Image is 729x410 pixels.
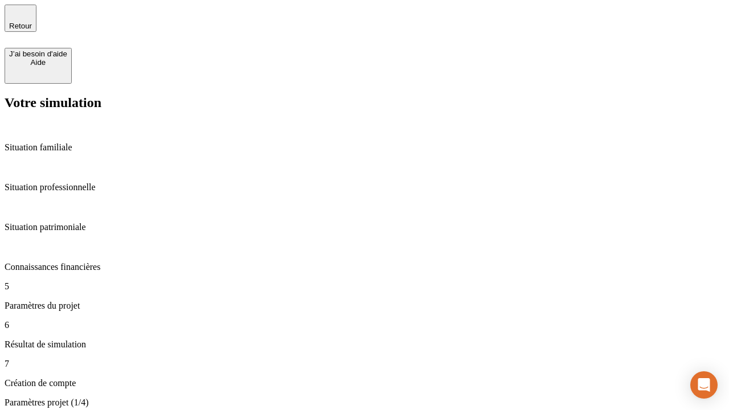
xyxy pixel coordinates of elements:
span: Retour [9,22,32,30]
h2: Votre simulation [5,95,724,110]
div: Aide [9,58,67,67]
p: Paramètres du projet [5,301,724,311]
div: Open Intercom Messenger [690,371,718,399]
div: J’ai besoin d'aide [9,50,67,58]
p: Création de compte [5,378,724,388]
p: 6 [5,320,724,330]
p: Résultat de simulation [5,339,724,350]
p: Situation familiale [5,142,724,153]
p: Situation patrimoniale [5,222,724,232]
p: Connaissances financières [5,262,724,272]
button: J’ai besoin d'aideAide [5,48,72,84]
p: Paramètres projet (1/4) [5,397,724,408]
p: 7 [5,359,724,369]
p: 5 [5,281,724,292]
p: Situation professionnelle [5,182,724,192]
button: Retour [5,5,36,32]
